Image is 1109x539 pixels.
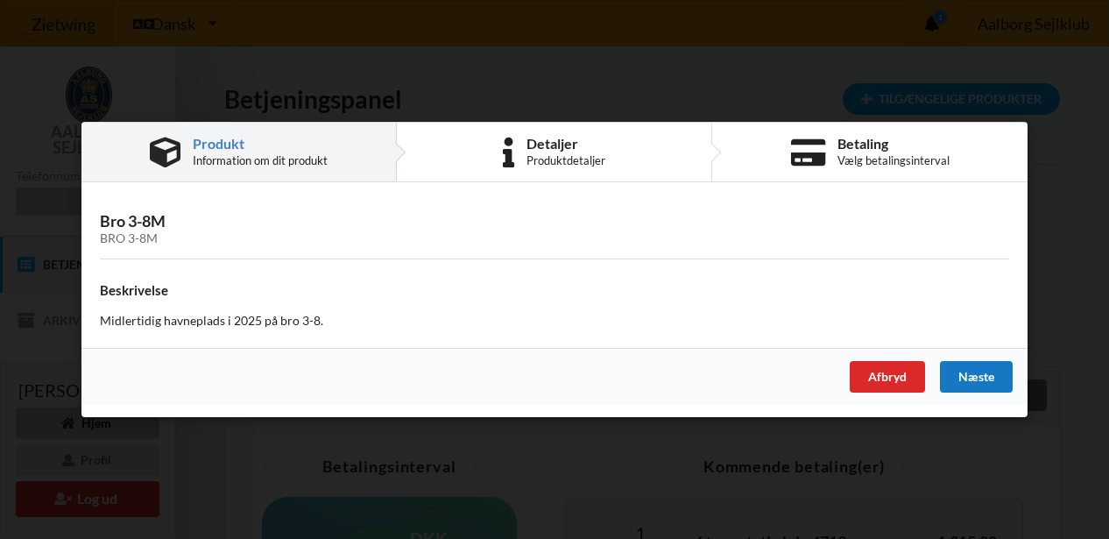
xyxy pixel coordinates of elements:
p: Midlertidig havneplads i 2025 på bro 3-8. [100,312,1009,330]
h4: Beskrivelse [100,283,1009,300]
div: Detaljer [526,137,605,151]
div: Bro 3-8M [100,231,1009,246]
div: Produktdetaljer [526,153,605,167]
div: Produkt [193,137,328,151]
div: Vælg betalingsinterval [837,153,950,167]
div: Afbryd [850,361,925,393]
div: Information om dit produkt [193,153,328,167]
div: Betaling [837,137,950,151]
h3: Bro 3-8M [100,211,1009,246]
div: Næste [940,361,1013,393]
